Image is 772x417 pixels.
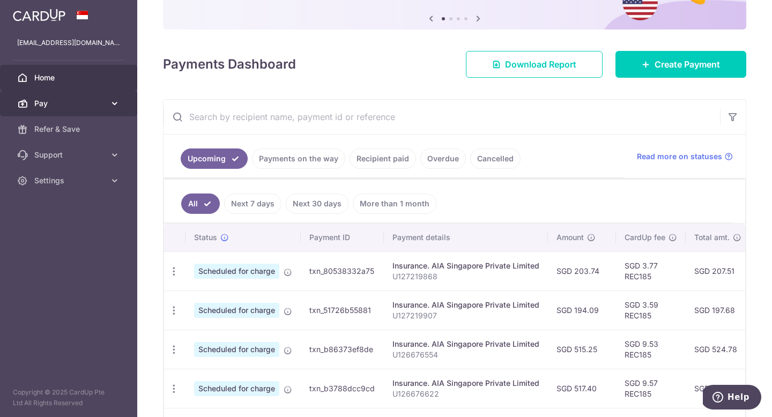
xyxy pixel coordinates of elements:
span: Scheduled for charge [194,342,279,357]
span: Support [34,150,105,160]
td: SGD 9.53 REC185 [616,330,686,369]
th: Payment ID [301,224,384,251]
span: Scheduled for charge [194,264,279,279]
span: Download Report [505,58,576,71]
td: SGD 203.74 [548,251,616,291]
a: Read more on statuses [637,151,733,162]
p: U127219868 [392,271,539,282]
img: CardUp [13,9,65,21]
td: SGD 517.40 [548,369,616,408]
span: Read more on statuses [637,151,722,162]
span: Refer & Save [34,124,105,135]
div: Insurance. AIA Singapore Private Limited [392,378,539,389]
a: Cancelled [470,148,521,169]
td: SGD 515.25 [548,330,616,369]
span: Create Payment [655,58,720,71]
a: All [181,193,220,214]
td: SGD 194.09 [548,291,616,330]
span: Pay [34,98,105,109]
a: Next 30 days [286,193,348,214]
div: Insurance. AIA Singapore Private Limited [392,300,539,310]
span: Status [194,232,217,243]
td: SGD 524.78 [686,330,753,369]
a: Download Report [466,51,603,78]
p: U126676622 [392,389,539,399]
a: Payments on the way [252,148,345,169]
span: Scheduled for charge [194,303,279,318]
p: U126676554 [392,349,539,360]
td: txn_b86373ef8de [301,330,384,369]
span: Scheduled for charge [194,381,279,396]
td: SGD 9.57 REC185 [616,369,686,408]
th: Payment details [384,224,548,251]
td: SGD 526.97 [686,369,753,408]
span: Amount [556,232,584,243]
td: txn_80538332a75 [301,251,384,291]
a: Upcoming [181,148,248,169]
td: txn_51726b55881 [301,291,384,330]
p: [EMAIL_ADDRESS][DOMAIN_NAME] [17,38,120,48]
td: txn_b3788dcc9cd [301,369,384,408]
p: U127219907 [392,310,539,321]
span: Home [34,72,105,83]
a: Next 7 days [224,193,281,214]
span: Settings [34,175,105,186]
a: Create Payment [615,51,746,78]
td: SGD 197.68 [686,291,753,330]
h4: Payments Dashboard [163,55,296,74]
div: Insurance. AIA Singapore Private Limited [392,260,539,271]
input: Search by recipient name, payment id or reference [164,100,720,134]
td: SGD 3.59 REC185 [616,291,686,330]
a: Recipient paid [350,148,416,169]
a: More than 1 month [353,193,436,214]
div: Insurance. AIA Singapore Private Limited [392,339,539,349]
span: CardUp fee [625,232,665,243]
td: SGD 3.77 REC185 [616,251,686,291]
iframe: Opens a widget where you can find more information [703,385,761,412]
td: SGD 207.51 [686,251,753,291]
span: Total amt. [694,232,730,243]
a: Overdue [420,148,466,169]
